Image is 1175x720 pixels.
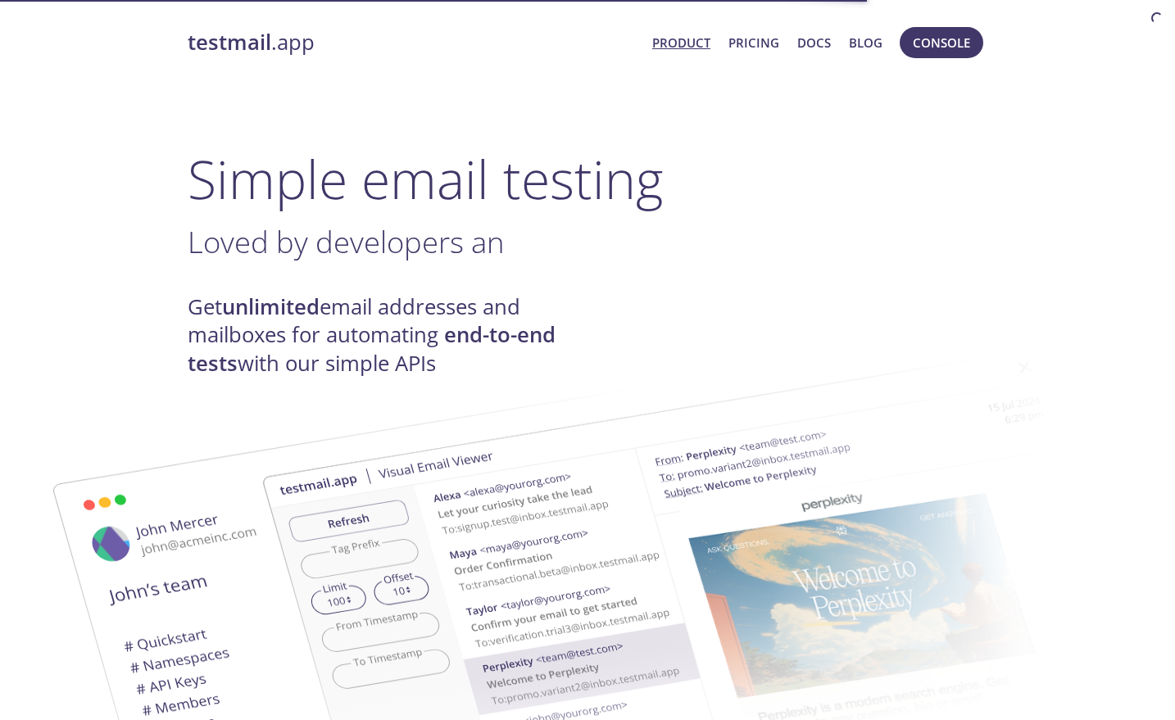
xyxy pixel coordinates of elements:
[849,32,882,53] a: Blog
[188,221,504,262] span: Loved by developers an
[188,293,587,378] h4: Get email addresses and mailboxes for automating with our simple APIs
[188,28,271,57] strong: testmail
[728,32,779,53] a: Pricing
[652,32,710,53] a: Product
[797,32,831,53] a: Docs
[188,147,987,211] h1: Simple email testing
[188,29,639,57] a: testmail.app
[188,320,556,377] strong: end-to-end tests
[222,292,320,321] strong: unlimited
[900,27,983,58] button: Console
[913,32,970,53] span: Console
